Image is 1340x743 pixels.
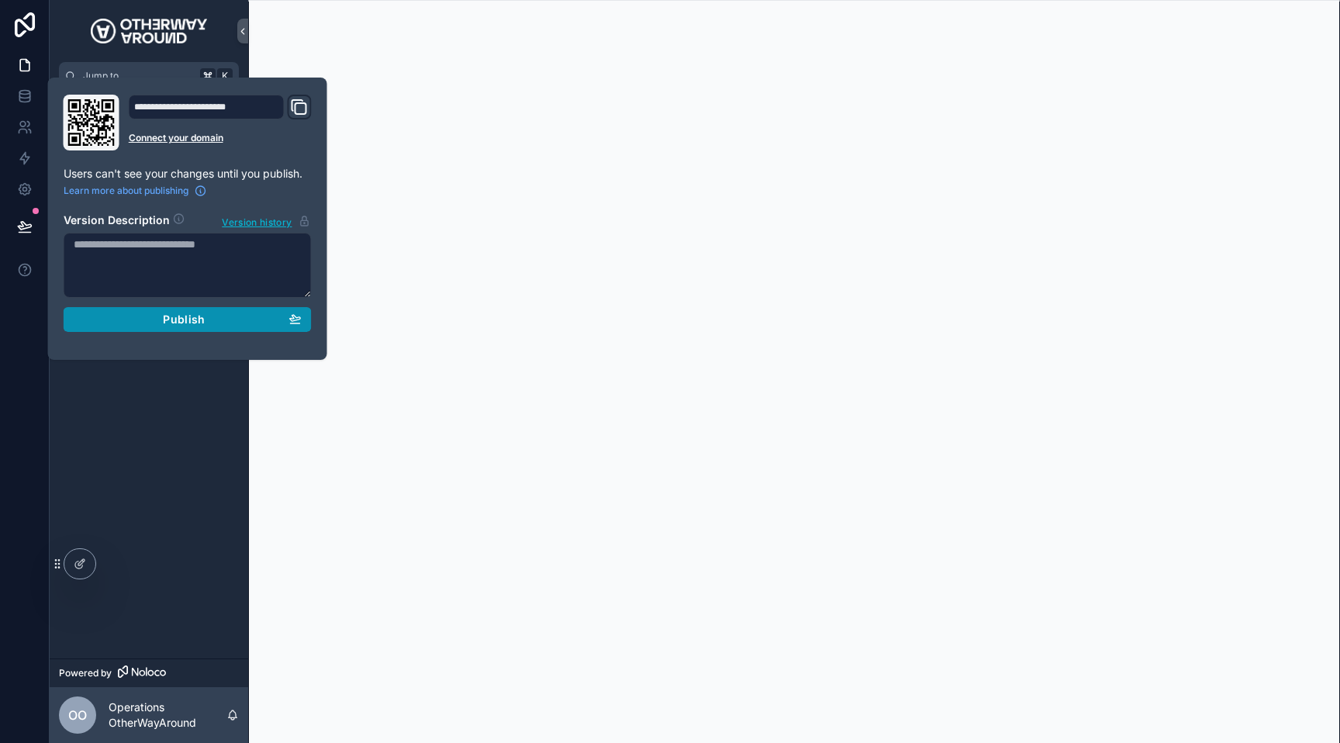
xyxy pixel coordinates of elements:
span: Publish [163,313,205,327]
button: Jump to...K [59,62,239,90]
button: Version history [221,213,311,230]
p: Users can't see your changes until you publish. [64,166,312,181]
span: Learn more about publishing [64,185,188,197]
div: Domain and Custom Link [129,95,312,150]
button: Publish [64,307,312,332]
img: App logo [91,19,206,43]
a: Learn more about publishing [64,185,207,197]
span: OO [68,706,87,724]
span: Jump to... [83,70,194,82]
a: Connect your domain [129,132,312,144]
p: Operations OtherWayAround [109,700,226,731]
a: Powered by [50,658,248,687]
span: K [219,70,231,82]
h2: Version Description [64,213,170,230]
span: Powered by [59,667,112,679]
span: Version history [222,213,292,229]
